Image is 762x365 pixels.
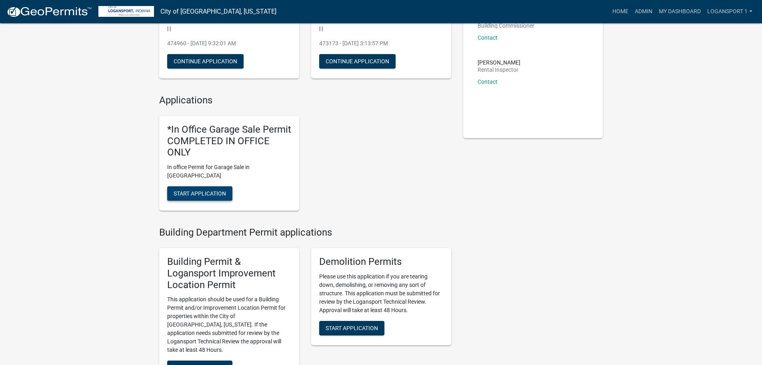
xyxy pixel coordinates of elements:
p: Rental Inspector [478,67,520,73]
button: Start Application [319,321,384,335]
h5: *In Office Garage Sale Permit COMPLETED IN OFFICE ONLY [167,124,291,158]
p: | | [319,24,443,33]
a: Logansport 1 [704,4,756,19]
p: 473173 - [DATE] 3:13:57 PM [319,39,443,48]
button: Continue Application [319,54,396,69]
p: This application should be used for a Building Permit and/or Improvement Location Permit for prop... [167,295,291,354]
a: Contact [478,34,498,41]
p: Please use this application if you are tearing down, demolishing, or removing any sort of structu... [319,272,443,315]
img: City of Logansport, Indiana [98,6,154,17]
p: | | [167,24,291,33]
button: Start Application [167,186,232,201]
span: Start Application [174,190,226,197]
span: Start Application [326,325,378,331]
p: In office Permit for Garage Sale in [GEOGRAPHIC_DATA] [167,163,291,180]
h4: Applications [159,95,451,106]
p: [PERSON_NAME] [478,60,520,65]
a: Contact [478,79,498,85]
a: City of [GEOGRAPHIC_DATA], [US_STATE] [160,5,276,18]
p: Building Commissioner [478,23,534,28]
h5: Building Permit & Logansport Improvement Location Permit [167,256,291,290]
h5: Demolition Permits [319,256,443,268]
p: 474960 - [DATE] 9:32:01 AM [167,39,291,48]
h4: Building Department Permit applications [159,227,451,238]
a: Home [609,4,632,19]
button: Continue Application [167,54,244,69]
a: Admin [632,4,656,19]
a: My Dashboard [656,4,704,19]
